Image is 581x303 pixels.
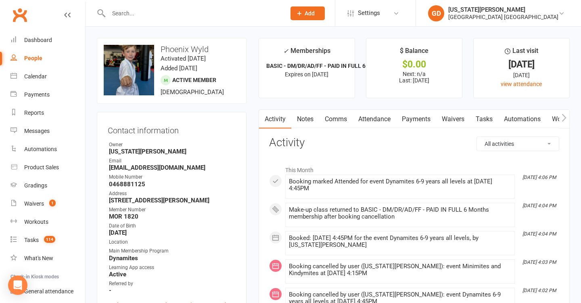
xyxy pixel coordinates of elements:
[522,259,556,265] i: [DATE] 4:03 PM
[290,6,325,20] button: Add
[10,31,85,49] a: Dashboard
[448,13,558,21] div: [GEOGRAPHIC_DATA] [GEOGRAPHIC_DATA]
[24,288,73,295] div: General attendance
[305,10,315,17] span: Add
[109,255,236,262] strong: Dynamites
[24,200,44,207] div: Waivers
[470,110,498,128] a: Tasks
[24,128,50,134] div: Messages
[501,81,542,87] a: view attendance
[24,255,53,261] div: What's New
[374,71,455,84] p: Next: n/a Last: [DATE]
[24,237,39,243] div: Tasks
[24,182,47,189] div: Gradings
[283,47,288,55] i: ✓
[269,162,559,175] li: This Month
[172,77,216,83] span: Active member
[266,63,385,69] strong: BASIC - DM/DR/AD/FF - PAID IN FULL 6 Mont...
[109,206,236,214] div: Member Number
[522,288,556,293] i: [DATE] 4:02 PM
[109,247,236,255] div: Main Membership Program
[448,6,558,13] div: [US_STATE][PERSON_NAME]
[269,137,559,149] h3: Activity
[109,229,236,236] strong: [DATE]
[24,37,52,43] div: Dashboard
[289,206,511,220] div: Make-up class returned to BASIC - DM/DR/AD/FF - PAID IN FULL 6 Months membership after booking ca...
[289,235,511,248] div: Booked: [DATE] 4:45PM for the event Dynamites 6-9 years all levels, by [US_STATE][PERSON_NAME]
[285,71,328,78] span: Expires on [DATE]
[24,73,47,80] div: Calendar
[161,88,224,96] span: [DEMOGRAPHIC_DATA]
[522,175,556,180] i: [DATE] 4:06 PM
[10,249,85,267] a: What's New
[358,4,380,22] span: Settings
[353,110,396,128] a: Attendance
[10,140,85,158] a: Automations
[109,181,236,188] strong: 0468881125
[24,109,44,116] div: Reports
[10,158,85,177] a: Product Sales
[109,164,236,171] strong: [EMAIL_ADDRESS][DOMAIN_NAME]
[396,110,436,128] a: Payments
[498,110,546,128] a: Automations
[161,55,206,62] time: Activated [DATE]
[109,280,236,288] div: Referred by
[109,271,236,278] strong: Active
[259,110,291,128] a: Activity
[109,190,236,198] div: Address
[522,231,556,237] i: [DATE] 4:04 PM
[109,141,236,149] div: Owner
[108,123,236,135] h3: Contact information
[44,236,55,243] span: 114
[481,71,562,80] div: [DATE]
[109,287,236,294] strong: -
[10,67,85,86] a: Calendar
[109,238,236,246] div: Location
[106,8,280,19] input: Search...
[24,91,50,98] div: Payments
[109,213,236,220] strong: MOR 1820
[10,195,85,213] a: Waivers 1
[24,219,48,225] div: Workouts
[10,282,85,301] a: General attendance kiosk mode
[24,146,57,152] div: Automations
[428,5,444,21] div: GD
[49,200,56,206] span: 1
[10,86,85,104] a: Payments
[8,276,27,295] div: Open Intercom Messenger
[109,264,236,271] div: Learning App access
[104,45,154,95] img: image1757916616.png
[289,263,511,277] div: Booking cancelled by user ([US_STATE][PERSON_NAME]): event Minimites and Kindymites at [DATE] 4:15PM
[10,177,85,195] a: Gradings
[10,49,85,67] a: People
[283,46,330,61] div: Memberships
[400,46,428,60] div: $ Balance
[10,213,85,231] a: Workouts
[161,65,197,72] time: Added [DATE]
[374,60,455,69] div: $0.00
[505,46,538,60] div: Last visit
[109,157,236,165] div: Email
[109,173,236,181] div: Mobile Number
[109,197,236,204] strong: [STREET_ADDRESS][PERSON_NAME]
[319,110,353,128] a: Comms
[10,5,30,25] a: Clubworx
[522,203,556,208] i: [DATE] 4:04 PM
[10,122,85,140] a: Messages
[24,164,59,170] div: Product Sales
[109,222,236,230] div: Date of Birth
[109,148,236,155] strong: [US_STATE][PERSON_NAME]
[24,55,42,61] div: People
[289,178,511,192] div: Booking marked Attended for event Dynamites 6-9 years all levels at [DATE] 4:45PM
[10,104,85,122] a: Reports
[104,45,240,54] h3: Phoenix Wyld
[291,110,319,128] a: Notes
[436,110,470,128] a: Waivers
[10,231,85,249] a: Tasks 114
[481,60,562,69] div: [DATE]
